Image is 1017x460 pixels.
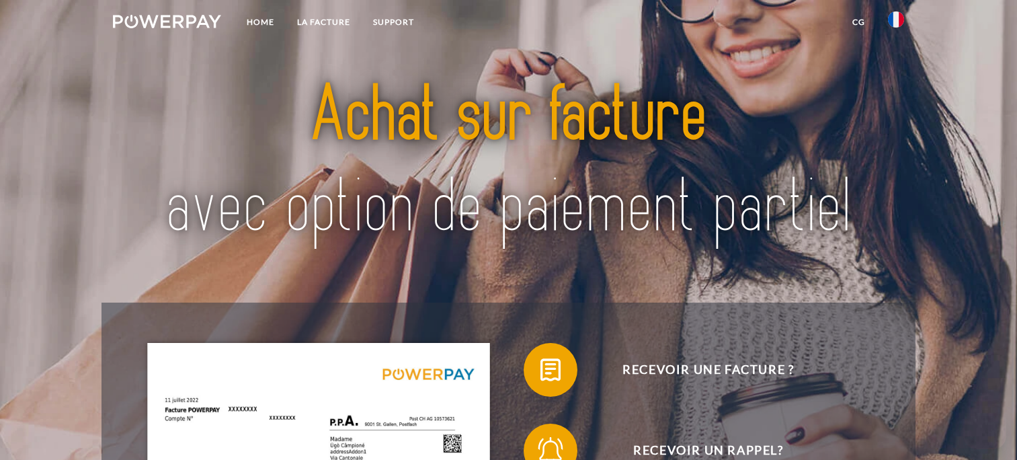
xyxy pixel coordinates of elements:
a: CG [841,10,877,34]
img: fr [888,11,904,28]
img: logo-powerpay-white.svg [113,15,221,28]
a: Support [362,10,425,34]
a: Home [235,10,286,34]
span: Recevoir une facture ? [544,343,873,397]
img: title-powerpay_fr.svg [152,46,865,278]
a: LA FACTURE [286,10,362,34]
iframe: Bouton de lancement de la fenêtre de messagerie [963,406,1006,449]
img: qb_bill.svg [534,353,567,387]
button: Recevoir une facture ? [524,343,873,397]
